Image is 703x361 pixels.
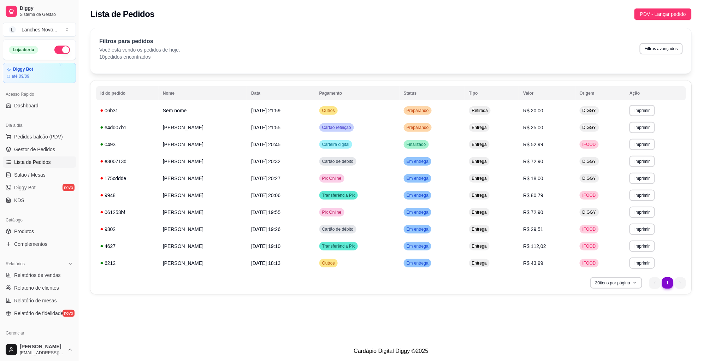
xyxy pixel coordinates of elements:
[3,226,76,237] a: Produtos
[3,131,76,142] button: Pedidos balcão (PDV)
[523,108,543,113] span: R$ 20,00
[159,86,247,100] th: Nome
[159,102,247,119] td: Sem nome
[251,209,280,215] span: [DATE] 19:55
[13,67,33,72] article: Diggy Bot
[400,86,465,100] th: Status
[321,209,343,215] span: Pix Online
[581,176,598,181] span: DIGGY
[159,170,247,187] td: [PERSON_NAME]
[3,89,76,100] div: Acesso Rápido
[3,270,76,281] a: Relatórios de vendas
[96,86,159,100] th: Id do pedido
[581,226,597,232] span: IFOOD
[523,125,543,130] span: R$ 25,00
[3,195,76,206] a: KDS
[251,108,280,113] span: [DATE] 21:59
[3,120,76,131] div: Dia a dia
[405,193,430,198] span: Em entrega
[471,243,488,249] span: Entrega
[100,158,154,165] div: e300713d
[99,37,180,46] p: Filtros para pedidos
[405,176,430,181] span: Em entrega
[630,173,655,184] button: Imprimir
[3,238,76,250] a: Complementos
[646,274,690,292] nav: pagination navigation
[471,125,488,130] span: Entrega
[100,209,154,216] div: 061253bf
[100,107,154,114] div: 06b31
[581,125,598,130] span: DIGGY
[523,260,543,266] span: R$ 43,99
[523,243,546,249] span: R$ 112,02
[405,226,430,232] span: Em entrega
[3,100,76,111] a: Dashboard
[54,46,70,54] button: Alterar Status
[14,310,63,317] span: Relatório de fidelidade
[251,260,280,266] span: [DATE] 18:13
[14,297,57,304] span: Relatório de mesas
[14,146,55,153] span: Gestor de Pedidos
[20,350,65,356] span: [EMAIL_ADDRESS][DOMAIN_NAME]
[630,258,655,269] button: Imprimir
[630,190,655,201] button: Imprimir
[471,159,488,164] span: Entrega
[581,260,597,266] span: IFOOD
[14,197,24,204] span: KDS
[159,238,247,255] td: [PERSON_NAME]
[79,341,703,361] footer: Cardápio Digital Diggy © 2025
[20,344,65,350] span: [PERSON_NAME]
[581,209,598,215] span: DIGGY
[3,341,76,358] button: [PERSON_NAME][EMAIL_ADDRESS][DOMAIN_NAME]
[159,204,247,221] td: [PERSON_NAME]
[581,193,597,198] span: IFOOD
[3,156,76,168] a: Lista de Pedidos
[640,10,686,18] span: PDV - Lançar pedido
[3,23,76,37] button: Select a team
[159,119,247,136] td: [PERSON_NAME]
[471,108,489,113] span: Retirada
[321,176,343,181] span: Pix Online
[630,122,655,133] button: Imprimir
[20,5,73,12] span: Diggy
[321,193,356,198] span: Transferência Pix
[6,261,25,267] span: Relatórios
[581,142,597,147] span: IFOOD
[405,142,427,147] span: Finalizado
[251,243,280,249] span: [DATE] 19:10
[14,228,34,235] span: Produtos
[630,156,655,167] button: Imprimir
[523,193,543,198] span: R$ 80,79
[321,108,336,113] span: Outros
[523,209,543,215] span: R$ 72,90
[523,226,543,232] span: R$ 29,51
[3,169,76,180] a: Salão / Mesas
[3,214,76,226] div: Catálogo
[630,241,655,252] button: Imprimir
[3,182,76,193] a: Diggy Botnovo
[159,255,247,272] td: [PERSON_NAME]
[581,108,598,113] span: DIGGY
[630,105,655,116] button: Imprimir
[159,187,247,204] td: [PERSON_NAME]
[321,142,351,147] span: Carteira digital
[405,159,430,164] span: Em entrega
[251,193,280,198] span: [DATE] 20:06
[14,171,46,178] span: Salão / Mesas
[321,260,336,266] span: Outros
[523,176,543,181] span: R$ 18,00
[100,175,154,182] div: 175cddde
[14,241,47,248] span: Complementos
[321,243,356,249] span: Transferência Pix
[14,184,36,191] span: Diggy Bot
[471,226,488,232] span: Entrega
[625,86,686,100] th: Ação
[321,159,355,164] span: Cartão de débito
[3,63,76,83] a: Diggy Botaté 09/09
[90,8,154,20] h2: Lista de Pedidos
[523,159,543,164] span: R$ 72,90
[465,86,519,100] th: Tipo
[315,86,400,100] th: Pagamento
[471,209,488,215] span: Entrega
[159,221,247,238] td: [PERSON_NAME]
